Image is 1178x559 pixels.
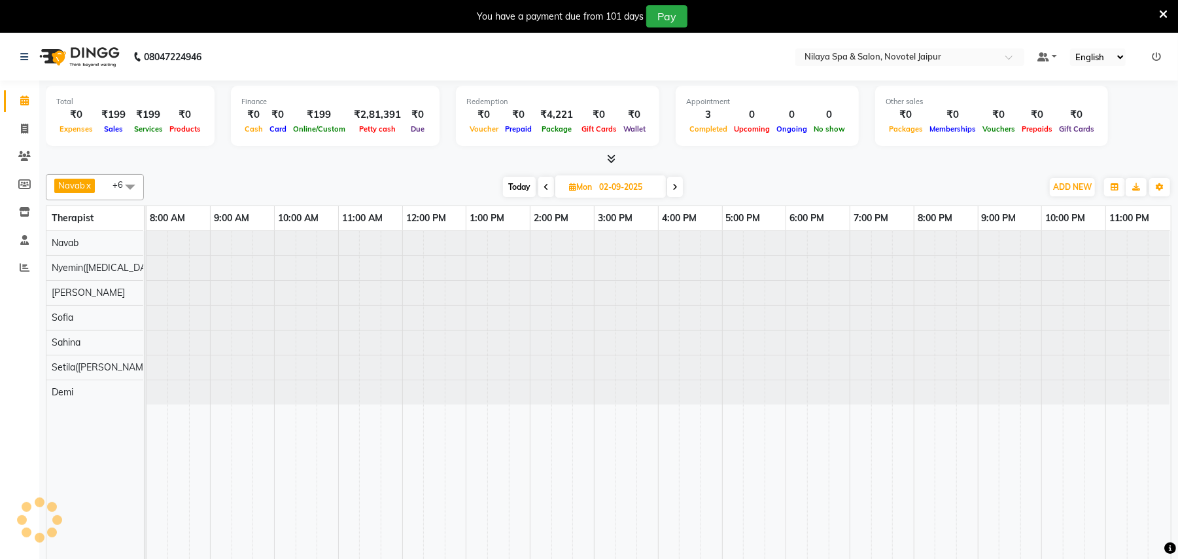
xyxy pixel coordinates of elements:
a: 3:00 PM [595,209,636,228]
span: Due [407,124,428,134]
span: Petty cash [356,124,399,134]
div: ₹0 [241,107,266,122]
div: 3 [686,107,731,122]
span: Package [538,124,575,134]
div: ₹0 [979,107,1018,122]
div: 0 [731,107,773,122]
input: 2025-09-01 [595,177,661,197]
div: ₹0 [1056,107,1098,122]
div: ₹199 [290,107,349,122]
div: ₹4,221 [535,107,578,122]
b: 08047224946 [144,39,201,75]
div: ₹0 [56,107,96,122]
span: +6 [113,179,133,190]
span: Ongoing [773,124,810,134]
a: x [85,180,91,190]
button: ADD NEW [1050,178,1095,196]
span: Setila([PERSON_NAME]) [52,361,154,373]
a: 5:00 PM [723,209,764,228]
div: ₹0 [502,107,535,122]
span: Upcoming [731,124,773,134]
a: 10:00 AM [275,209,322,228]
a: 2:00 PM [530,209,572,228]
span: No show [810,124,848,134]
a: 10:00 PM [1042,209,1088,228]
a: 1:00 PM [466,209,508,228]
a: 8:00 PM [914,209,956,228]
span: Demi [52,386,73,398]
a: 9:00 PM [979,209,1020,228]
span: Vouchers [979,124,1018,134]
div: ₹0 [1018,107,1056,122]
div: Total [56,96,204,107]
div: Appointment [686,96,848,107]
span: Gift Cards [1056,124,1098,134]
div: ₹2,81,391 [349,107,406,122]
div: ₹0 [406,107,429,122]
span: Therapist [52,212,94,224]
span: ADD NEW [1053,182,1092,192]
div: ₹0 [620,107,649,122]
div: ₹199 [96,107,131,122]
span: Online/Custom [290,124,349,134]
span: Completed [686,124,731,134]
span: Gift Cards [578,124,620,134]
a: 6:00 PM [786,209,827,228]
div: 0 [810,107,848,122]
div: ₹0 [578,107,620,122]
img: logo [33,39,123,75]
a: 11:00 PM [1106,209,1152,228]
div: ₹0 [926,107,979,122]
a: 12:00 PM [403,209,449,228]
a: 11:00 AM [339,209,386,228]
span: Products [166,124,204,134]
span: Sahina [52,336,80,348]
a: 4:00 PM [659,209,700,228]
span: Services [131,124,166,134]
span: Sales [101,124,126,134]
span: Memberships [926,124,979,134]
div: Other sales [886,96,1098,107]
span: Packages [886,124,926,134]
div: You have a payment due from 101 days [477,10,644,24]
div: ₹0 [266,107,290,122]
span: Navab [52,237,78,249]
span: Today [503,177,536,197]
div: Redemption [466,96,649,107]
div: ₹0 [166,107,204,122]
a: 7:00 PM [850,209,892,228]
div: 0 [773,107,810,122]
span: Expenses [56,124,96,134]
span: Voucher [466,124,502,134]
span: Mon [566,182,595,192]
span: Navab [58,180,85,190]
div: ₹0 [466,107,502,122]
span: Nyemin([MEDICAL_DATA]) [52,262,162,274]
button: Pay [646,5,687,27]
span: Sofia [52,312,73,323]
div: ₹0 [886,107,926,122]
span: Cash [241,124,266,134]
span: Card [266,124,290,134]
a: 9:00 AM [211,209,252,228]
span: Prepaids [1018,124,1056,134]
span: Prepaid [502,124,535,134]
div: ₹199 [131,107,166,122]
div: Finance [241,96,429,107]
span: Wallet [620,124,649,134]
span: [PERSON_NAME] [52,287,125,298]
a: 8:00 AM [147,209,188,228]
